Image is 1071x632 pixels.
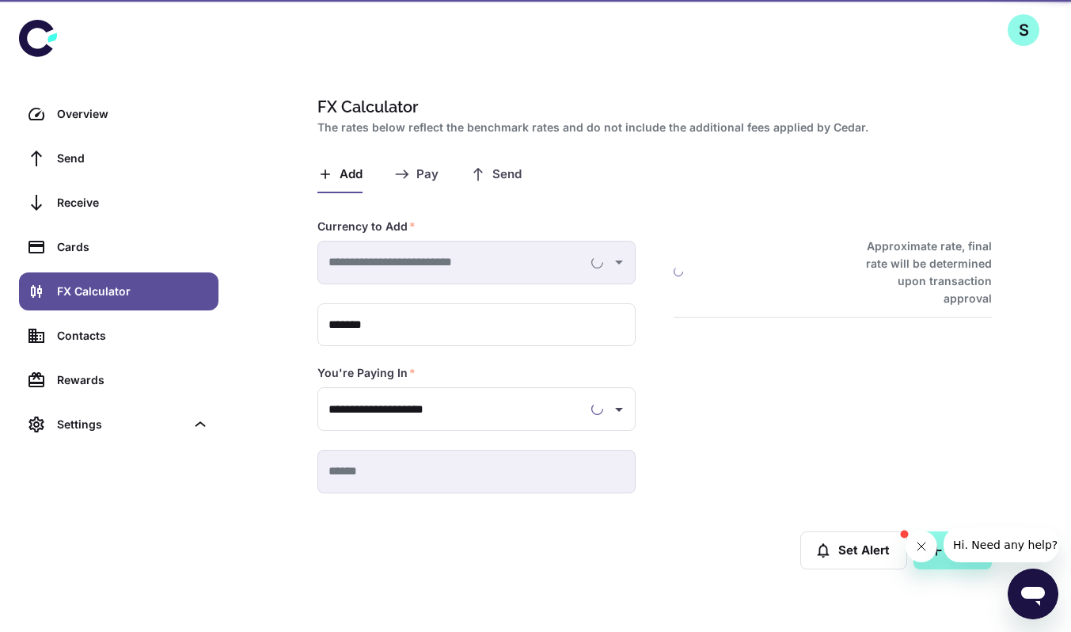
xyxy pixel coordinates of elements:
[19,228,218,266] a: Cards
[1008,569,1058,619] iframe: Button to launch messaging window
[19,361,218,399] a: Rewards
[57,416,185,433] div: Settings
[19,184,218,222] a: Receive
[57,283,209,300] div: FX Calculator
[19,139,218,177] a: Send
[57,327,209,345] div: Contacts
[492,167,522,182] span: Send
[800,531,907,569] button: Set Alert
[906,531,937,562] iframe: Close message
[317,219,416,234] label: Currency to Add
[1008,14,1039,46] button: S
[608,398,630,421] button: Open
[19,405,218,444] div: Settings
[57,238,209,256] div: Cards
[57,150,209,167] div: Send
[849,238,992,307] h6: Approximate rate, final rate will be determined upon transaction approval
[944,527,1058,562] iframe: Message from company
[57,371,209,389] div: Rewards
[317,365,416,381] label: You're Paying In
[317,119,986,136] h2: The rates below reflect the benchmark rates and do not include the additional fees applied by Cedar.
[340,167,363,182] span: Add
[57,194,209,211] div: Receive
[317,95,986,119] h1: FX Calculator
[19,272,218,310] a: FX Calculator
[19,95,218,133] a: Overview
[57,105,209,123] div: Overview
[416,167,439,182] span: Pay
[19,317,218,355] a: Contacts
